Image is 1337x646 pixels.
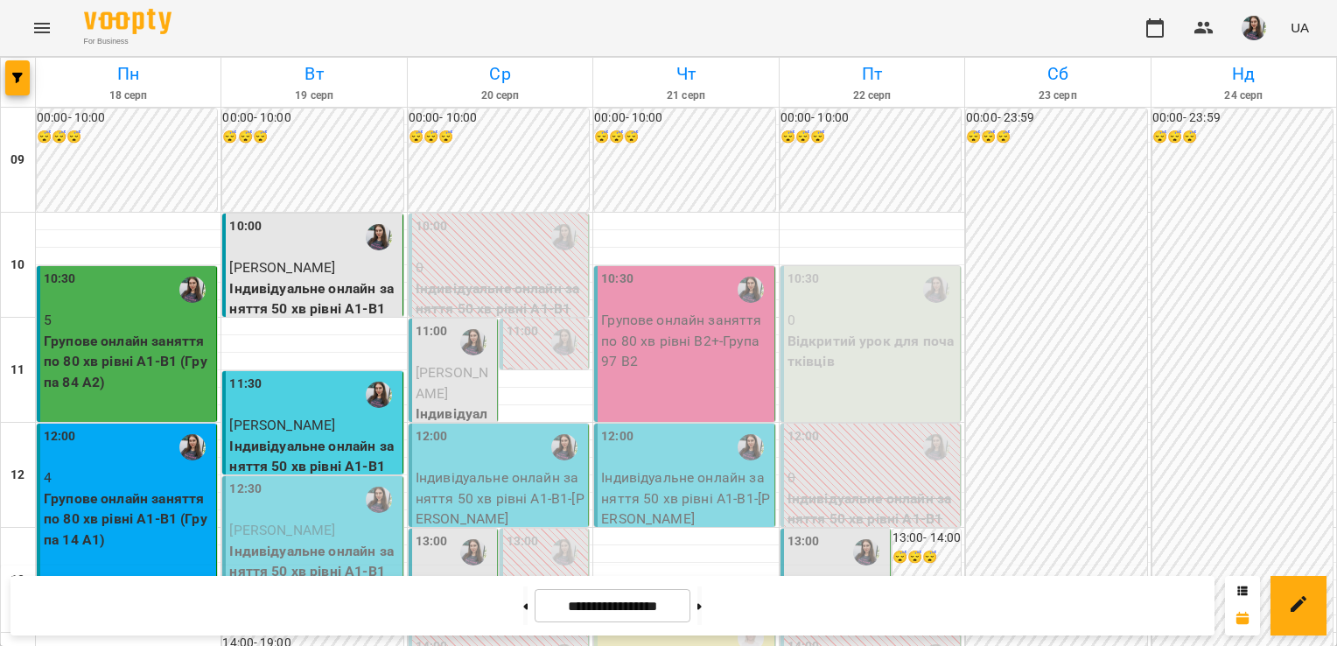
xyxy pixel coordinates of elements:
[892,548,961,567] h6: 😴😴😴
[787,488,956,551] p: Індивідуальне онлайн заняття 50 хв рівні А1-В1 ([PERSON_NAME])
[787,467,956,488] p: 0
[409,109,589,128] h6: 00:00 - 10:00
[601,270,633,289] label: 10:30
[222,128,402,147] h6: 😴😴😴
[551,539,577,565] img: Юлія
[44,331,213,393] p: Групове онлайн заняття по 80 хв рівні А1-В1 (Група 84 A2)
[416,427,448,446] label: 12:00
[229,259,335,276] span: [PERSON_NAME]
[10,466,24,485] h6: 12
[551,329,577,355] img: Юлія
[601,310,770,372] p: Групове онлайн заняття по 80 хв рівні В2+ - Група 97 В2
[84,36,171,47] span: For Business
[366,224,392,250] img: Юлія
[787,331,956,372] p: Відкритий урок для початківців
[966,109,1146,128] h6: 00:00 - 23:59
[968,88,1147,104] h6: 23 серп
[1291,18,1309,37] span: UA
[1242,16,1266,40] img: ca1374486191da6fb8238bd749558ac4.jpeg
[416,217,448,236] label: 10:00
[1154,60,1333,88] h6: Нд
[1152,109,1333,128] h6: 00:00 - 23:59
[780,128,961,147] h6: 😴😴😴
[410,88,590,104] h6: 20 серп
[416,257,584,278] p: 0
[416,467,584,530] p: Індивідуальне онлайн заняття 50 хв рівні А1-В1 - [PERSON_NAME]
[594,109,774,128] h6: 00:00 - 10:00
[44,310,213,331] p: 5
[224,88,403,104] h6: 19 серп
[601,427,633,446] label: 12:00
[37,109,217,128] h6: 00:00 - 10:00
[409,128,589,147] h6: 😴😴😴
[738,434,764,460] img: Юлія
[179,277,206,303] img: Юлія
[968,60,1147,88] h6: Сб
[416,278,584,341] p: Індивідуальне онлайн заняття 50 хв рівні А1-В1 ([PERSON_NAME])
[44,488,213,551] p: Групове онлайн заняття по 80 хв рівні А1-В1 (Група 14 А1)
[410,60,590,88] h6: Ср
[596,88,775,104] h6: 21 серп
[38,60,218,88] h6: Пн
[37,128,217,147] h6: 😴😴😴
[416,532,448,551] label: 13:00
[782,88,962,104] h6: 22 серп
[551,224,577,250] img: Юлія
[460,539,486,565] img: Юлія
[507,322,539,341] label: 11:00
[507,532,539,551] label: 13:00
[853,539,879,565] img: Юлія
[222,109,402,128] h6: 00:00 - 10:00
[787,270,820,289] label: 10:30
[596,60,775,88] h6: Чт
[229,375,262,394] label: 11:30
[366,487,392,513] img: Юлія
[10,256,24,275] h6: 10
[923,277,949,303] div: Юлія
[10,151,24,170] h6: 09
[787,310,956,331] p: 0
[594,128,774,147] h6: 😴😴😴
[923,434,949,460] img: Юлія
[780,109,961,128] h6: 00:00 - 10:00
[44,467,213,488] p: 4
[38,88,218,104] h6: 18 серп
[179,434,206,460] img: Юлія
[787,427,820,446] label: 12:00
[460,329,486,355] img: Юлія
[782,60,962,88] h6: Пт
[224,60,403,88] h6: Вт
[229,217,262,236] label: 10:00
[1152,128,1333,147] h6: 😴😴😴
[551,434,577,460] img: Юлія
[601,467,770,530] p: Індивідуальне онлайн заняття 50 хв рівні А1-В1 - [PERSON_NAME]
[229,278,398,319] p: Індивідуальне онлайн заняття 50 хв рівні А1-В1
[416,322,448,341] label: 11:00
[229,436,398,477] p: Індивідуальне онлайн заняття 50 хв рівні А1-В1
[229,522,335,538] span: [PERSON_NAME]
[84,9,171,34] img: Voopty Logo
[10,361,24,380] h6: 11
[44,270,76,289] label: 10:30
[738,277,764,303] img: Юлія
[366,382,392,408] img: Юлія
[229,541,398,582] p: Індивідуальне онлайн заняття 50 хв рівні А1-В1
[1154,88,1333,104] h6: 24 серп
[966,128,1146,147] h6: 😴😴😴
[229,480,262,499] label: 12:30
